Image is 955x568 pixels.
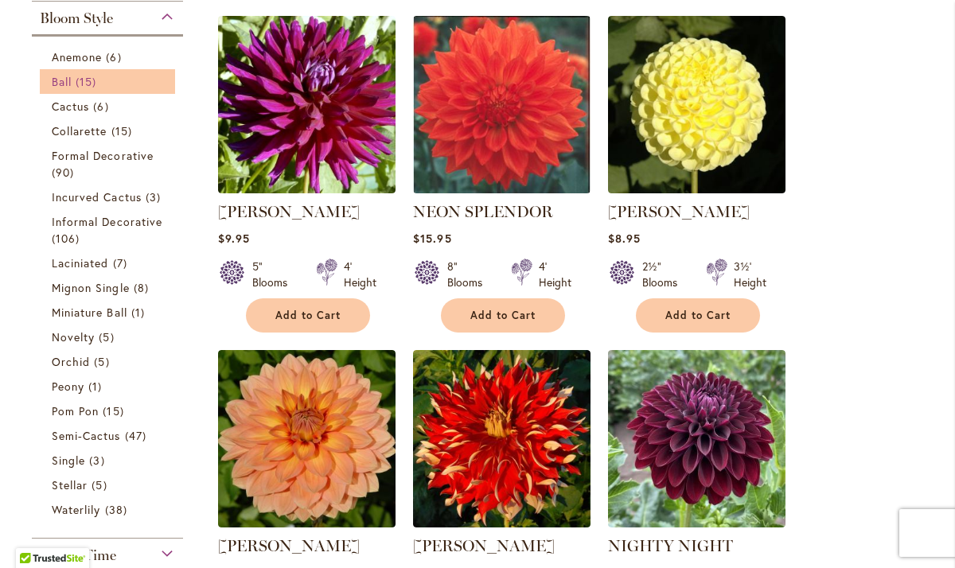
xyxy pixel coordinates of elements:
span: 6 [106,49,125,65]
img: NADINE JESSIE [218,16,396,193]
span: 8 [134,279,153,296]
span: Add to Cart [470,309,536,322]
span: Peony [52,379,84,394]
a: Cactus 6 [52,98,167,115]
button: Add to Cart [636,298,760,333]
img: NETTIE [608,16,785,193]
div: 8" Blooms [447,259,492,290]
a: Ball 15 [52,73,167,90]
a: [PERSON_NAME] [218,202,360,221]
span: Anemone [52,49,102,64]
span: Waterlily [52,502,100,517]
span: Incurved Cactus [52,189,142,204]
a: NETTIE [608,181,785,196]
button: Add to Cart [441,298,565,333]
div: 4' Height [539,259,571,290]
span: 5 [99,329,118,345]
span: $8.95 [608,231,641,246]
span: $9.95 [218,231,250,246]
a: Miniature Ball 1 [52,304,167,321]
span: Ball [52,74,72,89]
img: Nicholas [218,350,396,527]
span: 1 [88,378,106,395]
a: [PERSON_NAME] [413,536,555,555]
span: Informal Decorative [52,214,162,229]
a: Orchid 5 [52,353,167,370]
div: 4' Height [344,259,376,290]
span: Orchid [52,354,90,369]
a: Neon Splendor [413,181,591,196]
span: 3 [146,189,165,205]
span: 3 [89,452,108,469]
span: Single [52,453,85,468]
span: Pom Pon [52,403,99,418]
span: Cactus [52,99,89,114]
span: Add to Cart [665,309,731,322]
span: 15 [76,73,100,90]
span: 1 [131,304,149,321]
span: Miniature Ball [52,305,127,320]
a: [PERSON_NAME] [218,536,360,555]
img: Neon Splendor [413,16,591,193]
span: 7 [113,255,131,271]
a: Semi-Cactus 47 [52,427,167,444]
a: NADINE JESSIE [218,181,396,196]
a: Novelty 5 [52,329,167,345]
span: 38 [105,501,131,518]
div: 5" Blooms [252,259,297,290]
a: Informal Decorative 106 [52,213,167,247]
img: Nighty Night [608,350,785,527]
span: 106 [52,230,84,247]
span: 15 [103,403,127,419]
span: 90 [52,164,78,181]
a: Peony 1 [52,378,167,395]
a: Mignon Single 8 [52,279,167,296]
div: 3½' Height [734,259,766,290]
a: Incurved Cactus 3 [52,189,167,205]
span: Laciniated [52,255,109,270]
span: Stellar [52,477,88,492]
a: NIGHTY NIGHT [608,536,733,555]
a: Nicholas [218,515,396,531]
a: NEON SPLENDOR [413,202,553,221]
span: Bloom Style [40,10,113,27]
span: Bloom Time [40,547,116,564]
iframe: Launch Accessibility Center [12,512,57,556]
span: Mignon Single [52,280,130,295]
a: Nick Sr [413,515,591,531]
span: 15 [111,123,136,139]
span: Add to Cart [275,309,341,322]
span: Formal Decorative [52,148,154,163]
span: Semi-Cactus [52,428,121,443]
a: Nighty Night [608,515,785,531]
button: Add to Cart [246,298,370,333]
a: [PERSON_NAME] [608,202,750,221]
span: $15.95 [413,231,451,246]
span: 47 [125,427,150,444]
span: Novelty [52,329,95,344]
span: 6 [93,98,112,115]
div: 2½" Blooms [642,259,687,290]
span: 5 [94,353,113,370]
span: Collarette [52,123,107,138]
a: Anemone 6 [52,49,167,65]
a: Laciniated 7 [52,255,167,271]
a: Single 3 [52,452,167,469]
a: Collarette 15 [52,123,167,139]
span: 5 [92,477,111,493]
a: Waterlily 38 [52,501,167,518]
a: Pom Pon 15 [52,403,167,419]
a: Stellar 5 [52,477,167,493]
img: Nick Sr [413,350,591,527]
a: Formal Decorative 90 [52,147,167,181]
